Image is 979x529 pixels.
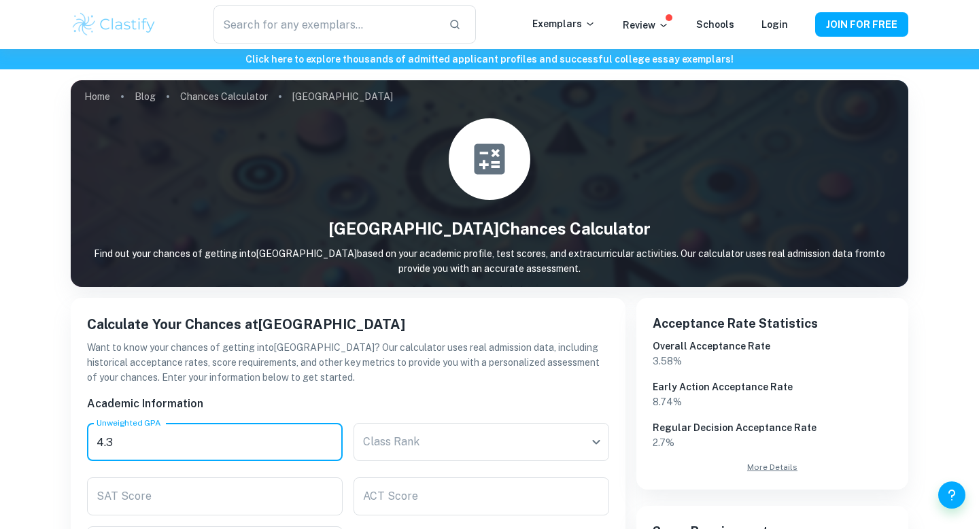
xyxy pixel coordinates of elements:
[696,19,734,30] a: Schools
[938,481,965,509] button: Help and Feedback
[623,18,669,33] p: Review
[180,87,268,106] a: Chances Calculator
[87,314,609,335] h5: Calculate Your Chances at [GEOGRAPHIC_DATA]
[87,340,609,385] p: Want to know your chances of getting into [GEOGRAPHIC_DATA] ? Our calculator uses real admission ...
[135,87,156,106] a: Blog
[3,52,976,67] h6: Click here to explore thousands of admitted applicant profiles and successful college essay exemp...
[532,16,596,31] p: Exemplars
[653,354,892,369] p: 3.58 %
[71,11,157,38] img: Clastify logo
[761,19,788,30] a: Login
[71,216,908,241] h1: [GEOGRAPHIC_DATA] Chances Calculator
[97,417,161,428] label: Unweighted GPA
[653,339,892,354] h6: Overall Acceptance Rate
[292,89,393,104] p: [GEOGRAPHIC_DATA]
[653,394,892,409] p: 8.74 %
[87,396,609,412] h6: Academic Information
[84,87,110,106] a: Home
[653,435,892,450] p: 2.7 %
[653,461,892,473] a: More Details
[213,5,438,44] input: Search for any exemplars...
[653,420,892,435] h6: Regular Decision Acceptance Rate
[653,379,892,394] h6: Early Action Acceptance Rate
[815,12,908,37] button: JOIN FOR FREE
[653,314,892,333] h6: Acceptance Rate Statistics
[71,246,908,276] p: Find out your chances of getting into [GEOGRAPHIC_DATA] based on your academic profile, test scor...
